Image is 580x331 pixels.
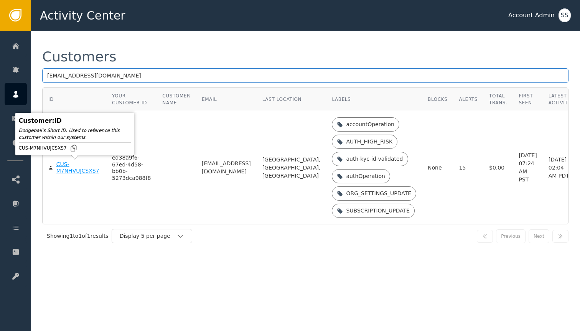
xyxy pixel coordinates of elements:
[40,7,125,24] span: Activity Center
[549,92,571,106] div: Latest Activity
[196,111,257,224] td: [EMAIL_ADDRESS][DOMAIN_NAME]
[162,92,190,106] div: Customer Name
[332,96,416,103] div: Labels
[459,96,478,103] div: Alerts
[346,120,394,128] div: accountOperation
[346,189,411,198] div: ORG_SETTINGS_UPDATE
[513,111,542,224] td: [DATE] 07:24 AM PST
[19,144,131,152] div: CUS-M7NHVUJCSXS7
[428,164,447,172] div: None
[112,155,151,181] div: ed38a9f6-67ed-4d58-bb0b-5273dca988f8
[346,138,392,146] div: AUTH_HIGH_RISK
[112,92,151,106] div: Your Customer ID
[559,8,571,22] button: SS
[42,50,117,64] div: Customers
[453,111,483,224] td: 15
[56,161,101,175] div: CUS-M7NHVUJCSXS7
[19,127,131,141] div: Dodgeball's Short ID. Used to reference this customer within our systems.
[48,96,54,103] div: ID
[483,111,513,224] td: $0.00
[346,207,410,215] div: SUBSCRIPTION_UPDATE
[543,111,577,224] td: [DATE] 02:04 AM PDT
[346,155,403,163] div: auth-kyc-id-validated
[19,116,131,125] div: Customer : ID
[519,92,537,106] div: First Seen
[47,232,109,240] div: Showing 1 to 1 of 1 results
[428,96,447,103] div: Blocks
[508,11,555,20] div: Account Admin
[42,68,568,83] input: Search by name, email, or ID
[262,96,321,103] div: Last Location
[112,229,192,243] button: Display 5 per page
[489,92,507,106] div: Total Trans.
[202,96,251,103] div: Email
[257,111,326,224] td: [GEOGRAPHIC_DATA], [GEOGRAPHIC_DATA], [GEOGRAPHIC_DATA]
[346,172,385,180] div: authOperation
[120,232,176,240] div: Display 5 per page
